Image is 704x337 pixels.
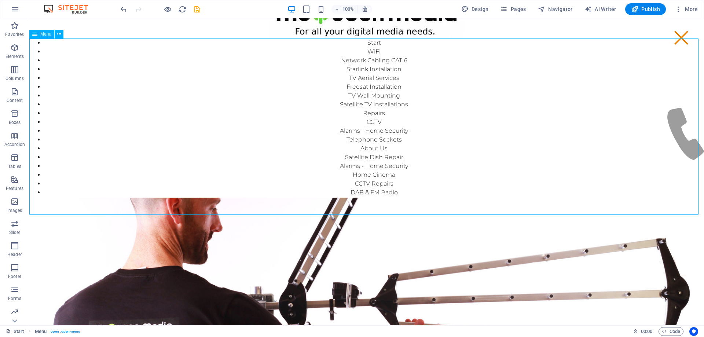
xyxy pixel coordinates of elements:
i: On resize automatically adjust zoom level to fit chosen device. [362,6,368,12]
button: save [192,5,201,14]
i: Reload page [178,5,187,14]
div: v 4.0.25 [21,12,36,18]
button: Pages [497,3,529,15]
p: Elements [5,54,24,59]
button: Code [659,327,683,336]
i: Save (Ctrl+S) [193,5,201,14]
p: Footer [8,274,21,279]
nav: breadcrumb [35,327,81,336]
p: Header [7,252,22,257]
span: More [675,6,698,13]
img: tab_keywords_by_traffic_grey.svg [73,43,79,48]
p: Accordion [4,142,25,147]
img: tab_domain_overview_orange.svg [20,43,26,48]
button: More [672,3,701,15]
span: AI Writer [584,6,616,13]
img: logo_orange.svg [12,12,18,18]
p: Images [7,208,22,213]
button: AI Writer [582,3,619,15]
button: reload [178,5,187,14]
span: . open .open-menu [49,327,81,336]
div: Design (Ctrl+Alt+Y) [458,3,492,15]
img: Editor Logo [42,5,97,14]
p: Columns [5,76,24,81]
p: Boxes [9,120,21,125]
p: Forms [8,296,21,301]
p: Slider [9,230,21,235]
h6: Session time [633,327,653,336]
span: Menu [40,32,51,36]
div: Domain: [DOMAIN_NAME] [19,19,81,25]
div: Domain Overview [28,43,66,48]
button: undo [119,5,128,14]
p: Features [6,186,23,191]
img: website_grey.svg [12,19,18,25]
button: 100% [331,5,357,14]
span: Code [662,327,680,336]
span: Click to select. Double-click to edit [35,327,47,336]
p: Tables [8,164,21,169]
span: Navigator [538,6,573,13]
span: 00 00 [641,327,652,336]
span: Pages [500,6,526,13]
p: Content [7,98,23,103]
span: Design [461,6,489,13]
i: Undo: Move elements (Ctrl+Z) [120,5,128,14]
button: Navigator [535,3,576,15]
button: Usercentrics [689,327,698,336]
span: : [646,329,647,334]
div: Keywords by Traffic [81,43,124,48]
span: Publish [631,6,660,13]
p: Favorites [5,32,24,37]
h6: 100% [342,5,354,14]
button: Design [458,3,492,15]
a: Click to cancel selection. Double-click to open Pages [6,327,24,336]
button: Publish [625,3,666,15]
